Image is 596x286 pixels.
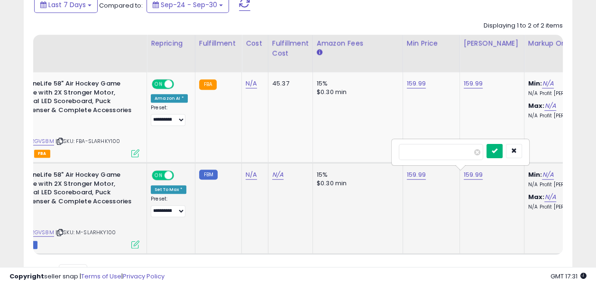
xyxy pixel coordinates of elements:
div: Fulfillment Cost [272,38,309,58]
div: $0.30 min [317,179,395,188]
div: 15% [317,171,395,179]
span: | SKU: FBA-SLARHKY100 [55,137,120,145]
div: Fulfillment [199,38,238,48]
a: N/A [272,170,284,180]
span: OFF [173,172,188,180]
a: Privacy Policy [123,272,165,281]
a: Terms of Use [81,272,121,281]
div: Amazon AI * [151,94,188,103]
a: N/A [544,192,556,202]
strong: Copyright [9,272,44,281]
small: FBM [199,170,218,180]
div: $0.30 min [317,88,395,96]
span: ON [153,80,165,88]
div: [PERSON_NAME] [464,38,520,48]
a: 159.99 [464,170,483,180]
b: SereneLife 58" Air Hockey Game Table with 2X Stronger Motor, Digital LED Scoreboard, Puck Dispens... [18,171,134,208]
b: Max: [528,101,545,110]
b: Max: [528,192,545,201]
small: Amazon Fees. [317,48,322,57]
span: FBA [34,150,50,158]
span: 2025-10-8 17:31 GMT [550,272,587,281]
div: seller snap | | [9,272,165,281]
div: 15% [317,79,395,88]
span: OFF [173,80,188,88]
a: N/A [544,101,556,111]
div: Preset: [151,196,188,217]
a: N/A [246,170,257,180]
a: N/A [246,79,257,88]
div: Preset: [151,105,188,126]
a: N/A [542,170,553,180]
a: 159.99 [464,79,483,88]
a: B0CG2GVS8M [17,137,54,145]
a: B0CG2GVS8M [17,229,54,237]
div: Cost [246,38,264,48]
div: Set To Max * [151,185,186,194]
a: 159.99 [407,79,426,88]
small: FBA [199,79,217,90]
div: Min Price [407,38,456,48]
a: 159.99 [407,170,426,180]
a: N/A [542,79,553,88]
b: Min: [528,170,542,179]
span: Compared to: [99,1,143,10]
b: SereneLife 58" Air Hockey Game Table with 2X Stronger Motor, Digital LED Scoreboard, Puck Dispens... [18,79,134,117]
b: Min: [528,79,542,88]
div: 45.37 [272,79,305,88]
span: | SKU: M-SLARHKY100 [55,229,116,236]
div: Amazon Fees [317,38,399,48]
div: Repricing [151,38,191,48]
span: ON [153,172,165,180]
div: Displaying 1 to 2 of 2 items [484,21,563,30]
